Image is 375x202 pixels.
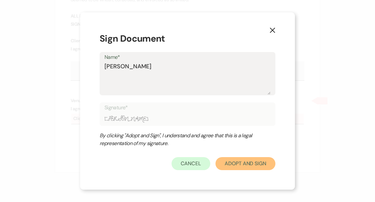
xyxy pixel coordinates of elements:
label: Signature* [104,103,271,113]
label: Name* [104,53,271,62]
h1: Sign Document [100,32,275,46]
button: Cancel [172,157,211,170]
textarea: [PERSON_NAME] [104,62,271,95]
div: By clicking "Adopt and Sign", I understand and agree that this is a legal representation of my si... [100,132,262,147]
button: Adopt And Sign [215,157,275,170]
